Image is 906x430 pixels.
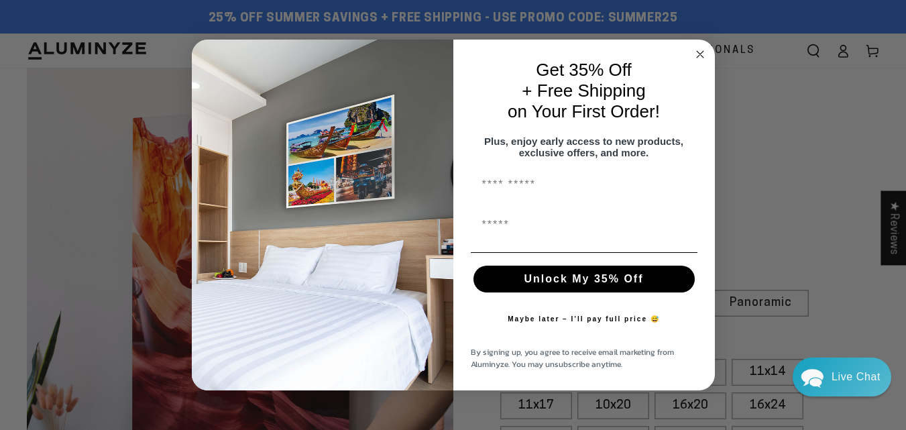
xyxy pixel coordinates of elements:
[473,266,695,292] button: Unlock My 35% Off
[692,46,708,62] button: Close dialog
[471,346,674,370] span: By signing up, you agree to receive email marketing from Aluminyze. You may unsubscribe anytime.
[484,136,683,158] span: Plus, enjoy early access to new products, exclusive offers, and more.
[471,252,697,253] img: underline
[522,80,645,101] span: + Free Shipping
[508,101,660,121] span: on Your First Order!
[192,40,453,391] img: 728e4f65-7e6c-44e2-b7d1-0292a396982f.jpeg
[536,60,632,80] span: Get 35% Off
[501,306,667,333] button: Maybe later – I’ll pay full price 😅
[832,358,881,396] div: Contact Us Directly
[793,358,891,396] div: Chat widget toggle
